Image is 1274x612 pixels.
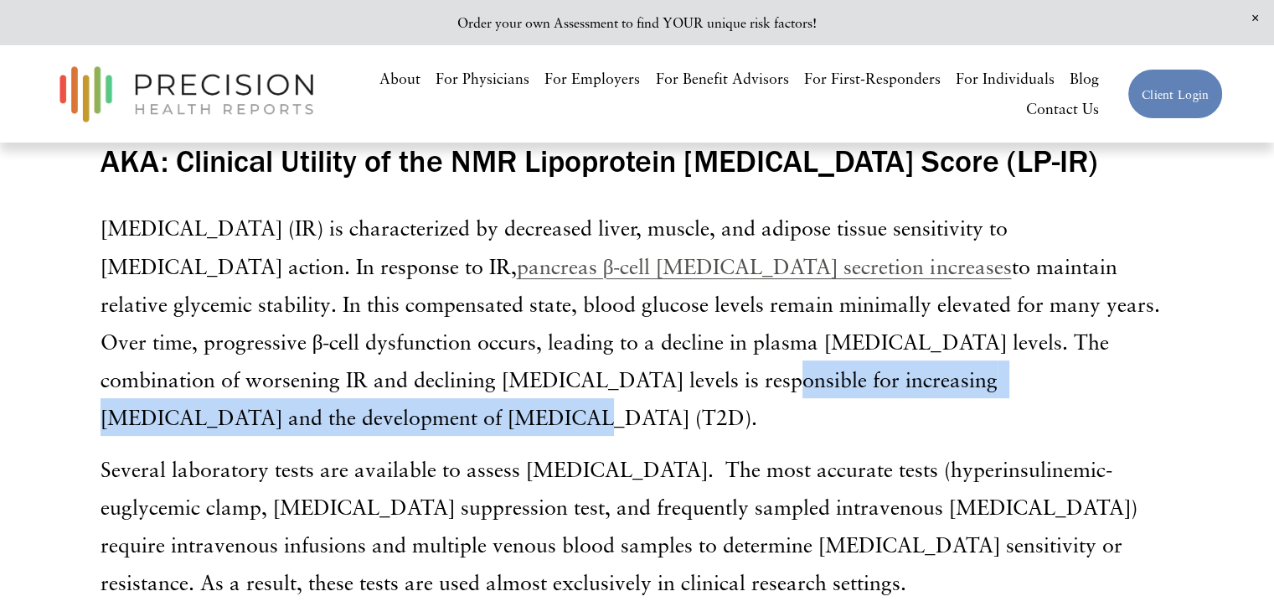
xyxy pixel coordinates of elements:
a: For Benefit Advisors [656,64,789,94]
div: Widget de chat [1190,532,1274,612]
img: Precision Health Reports [51,59,322,130]
a: Contact Us [1026,94,1099,124]
a: For Individuals [956,64,1055,94]
a: For Physicians [436,64,529,94]
a: About [379,64,420,94]
h3: AKA: Clinical Utility of the NMR Lipoprotein [MEDICAL_DATA] Score (LP-IR) [101,140,1174,183]
p: [MEDICAL_DATA] (IR) is characterized by decreased liver, muscle, and adipose tissue sensitivity t... [101,209,1174,436]
iframe: Chat Widget [1190,532,1274,612]
a: For Employers [544,64,640,94]
a: Client Login [1127,69,1223,120]
a: Blog [1070,64,1099,94]
p: Several laboratory tests are available to assess [MEDICAL_DATA]. The most accurate tests (hyperin... [101,450,1174,602]
a: For First-Responders [804,64,941,94]
a: pancreas β-cell [MEDICAL_DATA] secretion increases [517,253,1012,279]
